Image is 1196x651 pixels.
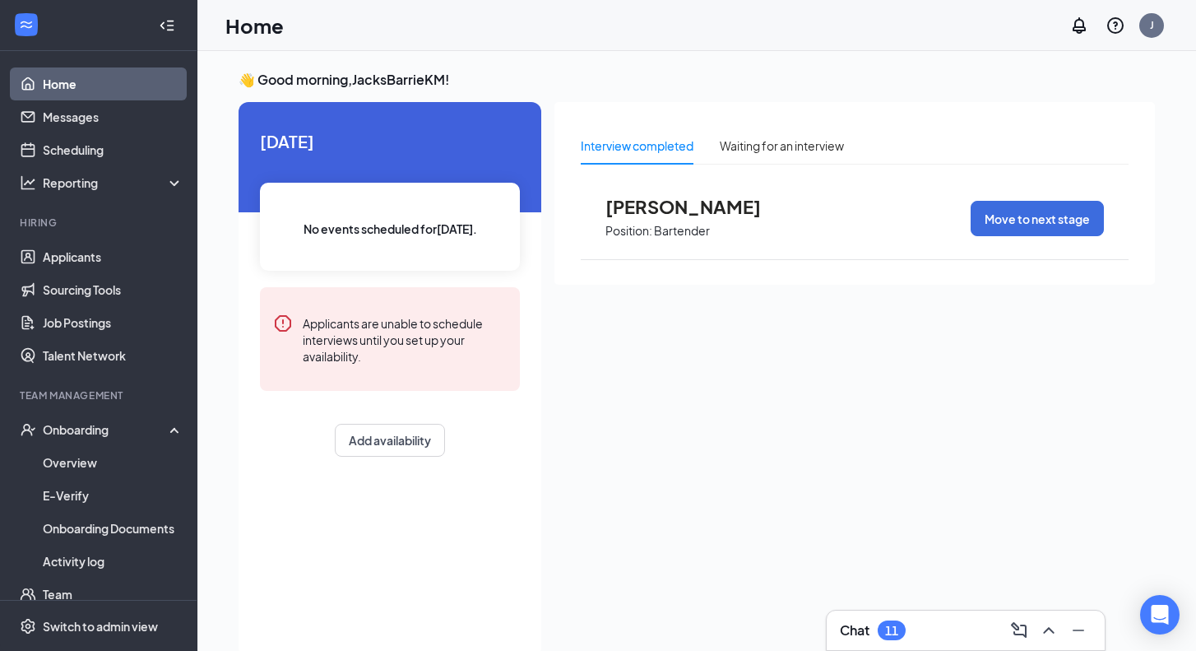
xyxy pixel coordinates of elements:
[1069,621,1088,640] svg: Minimize
[43,578,183,611] a: Team
[1069,16,1089,35] svg: Notifications
[304,220,477,238] span: No events scheduled for [DATE] .
[18,16,35,33] svg: WorkstreamLogo
[43,306,183,339] a: Job Postings
[43,545,183,578] a: Activity log
[225,12,284,40] h1: Home
[1140,595,1180,635] div: Open Intercom Messenger
[720,137,844,155] div: Waiting for an interview
[43,273,183,306] a: Sourcing Tools
[971,201,1104,236] button: Move to next stage
[335,424,445,457] button: Add availability
[1106,16,1125,35] svg: QuestionInfo
[260,128,520,154] span: [DATE]
[273,314,293,333] svg: Error
[1065,617,1092,644] button: Minimize
[840,621,869,639] h3: Chat
[1039,621,1059,640] svg: ChevronUp
[303,314,507,365] div: Applicants are unable to schedule interviews until you set up your availability.
[654,223,710,239] p: Bartender
[885,624,898,638] div: 11
[43,67,183,100] a: Home
[159,17,175,34] svg: Collapse
[581,137,693,155] div: Interview completed
[1009,621,1029,640] svg: ComposeMessage
[43,618,158,635] div: Switch to admin view
[43,240,183,273] a: Applicants
[1150,18,1154,32] div: J
[43,421,169,438] div: Onboarding
[20,216,180,230] div: Hiring
[1006,617,1032,644] button: ComposeMessage
[20,174,36,191] svg: Analysis
[43,100,183,133] a: Messages
[43,133,183,166] a: Scheduling
[20,618,36,635] svg: Settings
[43,479,183,512] a: E-Verify
[43,174,184,191] div: Reporting
[43,339,183,372] a: Talent Network
[1036,617,1062,644] button: ChevronUp
[605,196,786,217] span: [PERSON_NAME]
[20,421,36,438] svg: UserCheck
[239,71,1155,89] h3: 👋 Good morning, JacksBarrieKM !
[43,512,183,545] a: Onboarding Documents
[43,446,183,479] a: Overview
[605,223,652,239] p: Position:
[20,388,180,402] div: Team Management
